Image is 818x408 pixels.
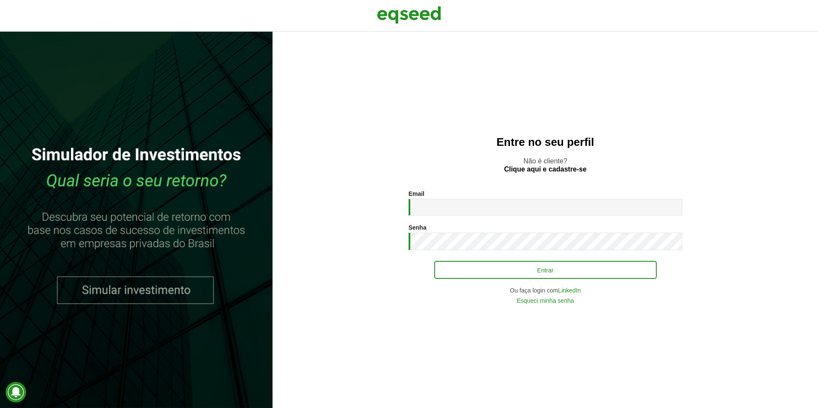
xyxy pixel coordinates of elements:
a: Clique aqui e cadastre-se [504,166,587,173]
label: Email [409,191,424,197]
img: EqSeed Logo [377,4,441,26]
label: Senha [409,225,427,231]
a: LinkedIn [558,287,581,293]
button: Entrar [434,261,657,279]
div: Ou faça login com [409,287,682,293]
h2: Entre no seu perfil [290,136,801,148]
a: Esqueci minha senha [517,298,574,304]
p: Não é cliente? [290,157,801,173]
